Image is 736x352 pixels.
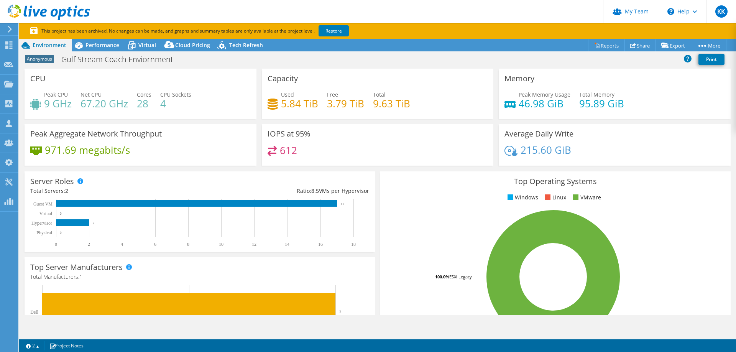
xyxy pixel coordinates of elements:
[268,130,310,138] h3: IOPS at 95%
[318,242,323,247] text: 16
[435,274,449,280] tspan: 100.0%
[219,242,223,247] text: 10
[39,211,53,216] text: Virtual
[30,187,200,195] div: Total Servers:
[504,74,534,83] h3: Memory
[229,41,263,49] span: Tech Refresh
[44,99,72,108] h4: 9 GHz
[200,187,369,195] div: Ratio: VMs per Hypervisor
[30,273,369,281] h4: Total Manufacturers:
[373,99,410,108] h4: 9.63 TiB
[85,41,119,49] span: Performance
[571,193,601,202] li: VMware
[624,39,656,51] a: Share
[311,187,319,194] span: 8.5
[519,99,570,108] h4: 46.98 GiB
[137,99,151,108] h4: 28
[543,193,566,202] li: Linux
[30,263,123,271] h3: Top Server Manufacturers
[33,41,66,49] span: Environment
[175,41,210,49] span: Cloud Pricing
[30,130,162,138] h3: Peak Aggregate Network Throughput
[31,220,52,226] text: Hypervisor
[80,91,102,98] span: Net CPU
[715,5,728,18] span: KK
[187,242,189,247] text: 8
[268,74,298,83] h3: Capacity
[79,273,82,280] span: 1
[160,91,191,98] span: CPU Sockets
[154,242,156,247] text: 6
[88,242,90,247] text: 2
[60,231,62,235] text: 0
[521,146,571,154] h4: 215.60 GiB
[281,99,318,108] h4: 5.84 TiB
[80,99,128,108] h4: 67.20 GHz
[285,242,289,247] text: 14
[58,55,185,64] h1: Gulf Stream Coach Enviornment
[579,91,614,98] span: Total Memory
[252,242,256,247] text: 12
[579,99,624,108] h4: 95.89 GiB
[667,8,674,15] svg: \n
[280,146,297,155] h4: 612
[351,242,356,247] text: 18
[45,146,130,154] h4: 971.69 megabits/s
[327,91,338,98] span: Free
[449,274,472,280] tspan: ESXi Legacy
[281,91,294,98] span: Used
[121,242,123,247] text: 4
[21,341,44,350] a: 2
[36,230,52,235] text: Physical
[30,177,74,186] h3: Server Roles
[506,193,538,202] li: Windows
[25,55,54,63] span: Anonymous
[33,201,53,207] text: Guest VM
[373,91,386,98] span: Total
[30,309,38,315] text: Dell
[319,25,349,36] a: Restore
[93,221,95,225] text: 2
[30,74,46,83] h3: CPU
[60,212,62,215] text: 0
[44,91,68,98] span: Peak CPU
[160,99,191,108] h4: 4
[137,91,151,98] span: Cores
[386,177,725,186] h3: Top Operating Systems
[504,130,573,138] h3: Average Daily Write
[655,39,691,51] a: Export
[519,91,570,98] span: Peak Memory Usage
[588,39,625,51] a: Reports
[341,202,345,206] text: 17
[55,242,57,247] text: 0
[339,309,342,314] text: 2
[698,54,724,65] a: Print
[138,41,156,49] span: Virtual
[30,27,406,35] p: This project has been archived. No changes can be made, and graphs and summary tables are only av...
[691,39,726,51] a: More
[65,187,68,194] span: 2
[44,341,89,350] a: Project Notes
[327,99,364,108] h4: 3.79 TiB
